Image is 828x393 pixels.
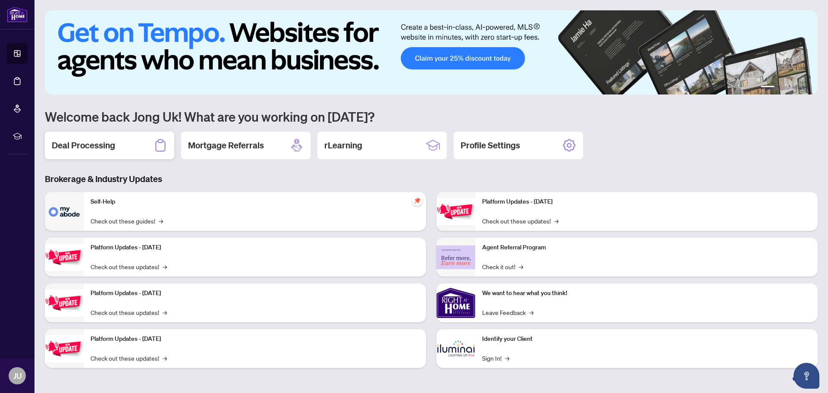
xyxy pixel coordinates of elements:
[436,329,475,368] img: Identify your Client
[188,139,264,151] h2: Mortgage Referrals
[324,139,362,151] h2: rLearning
[505,353,509,363] span: →
[45,173,818,185] h3: Brokerage & Industry Updates
[793,363,819,389] button: Open asap
[163,353,167,363] span: →
[91,308,167,317] a: Check out these updates!→
[91,289,419,298] p: Platform Updates - [DATE]
[163,262,167,271] span: →
[482,243,811,252] p: Agent Referral Program
[91,197,419,207] p: Self-Help
[554,216,558,226] span: →
[52,139,115,151] h2: Deal Processing
[91,334,419,344] p: Platform Updates - [DATE]
[45,10,818,94] img: Slide 0
[45,108,818,125] h1: Welcome back Jong Uk! What are you working on [DATE]?
[519,262,523,271] span: →
[482,262,523,271] a: Check it out!→
[436,283,475,322] img: We want to hear what you think!
[806,86,809,89] button: 6
[482,289,811,298] p: We want to hear what you think!
[436,198,475,225] img: Platform Updates - June 23, 2025
[529,308,533,317] span: →
[91,243,419,252] p: Platform Updates - [DATE]
[761,86,775,89] button: 1
[785,86,788,89] button: 3
[45,335,84,362] img: Platform Updates - July 8, 2025
[778,86,781,89] button: 2
[13,370,22,382] span: JU
[482,216,558,226] a: Check out these updates!→
[91,353,167,363] a: Check out these updates!→
[482,197,811,207] p: Platform Updates - [DATE]
[7,6,28,22] img: logo
[91,216,163,226] a: Check out these guides!→
[792,86,795,89] button: 4
[163,308,167,317] span: →
[482,353,509,363] a: Sign In!→
[436,245,475,269] img: Agent Referral Program
[45,289,84,317] img: Platform Updates - July 21, 2025
[91,262,167,271] a: Check out these updates!→
[159,216,163,226] span: →
[45,192,84,231] img: Self-Help
[482,308,533,317] a: Leave Feedback→
[412,195,423,206] span: pushpin
[799,86,802,89] button: 5
[482,334,811,344] p: Identify your Client
[45,244,84,271] img: Platform Updates - September 16, 2025
[461,139,520,151] h2: Profile Settings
